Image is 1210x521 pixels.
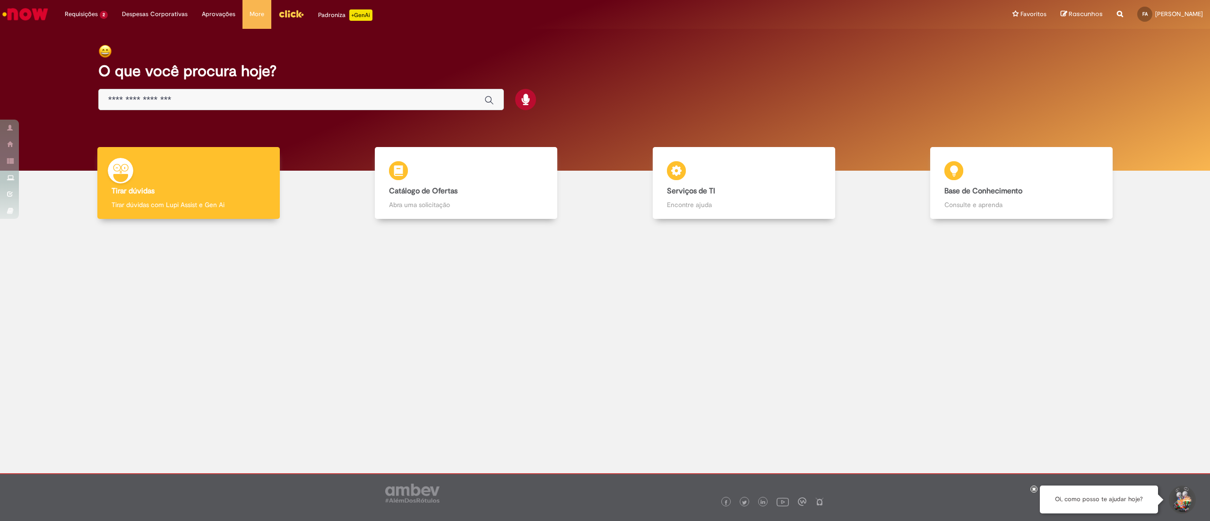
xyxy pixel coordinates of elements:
img: logo_footer_ambev_rotulo_gray.png [385,484,440,503]
span: More [250,9,264,19]
a: Tirar dúvidas Tirar dúvidas com Lupi Assist e Gen Ai [50,147,328,219]
img: happy-face.png [98,44,112,58]
span: Aprovações [202,9,235,19]
b: Serviços de TI [667,186,715,196]
img: logo_footer_linkedin.png [761,500,765,505]
a: Rascunhos [1061,10,1103,19]
p: Consulte e aprenda [944,200,1098,209]
img: logo_footer_facebook.png [724,500,728,505]
a: Base de Conhecimento Consulte e aprenda [883,147,1161,219]
span: FA [1142,11,1148,17]
p: Tirar dúvidas com Lupi Assist e Gen Ai [112,200,266,209]
img: logo_footer_naosei.png [815,497,824,506]
p: Encontre ajuda [667,200,821,209]
span: Despesas Corporativas [122,9,188,19]
h2: O que você procura hoje? [98,63,1112,79]
p: +GenAi [349,9,372,21]
a: Catálogo de Ofertas Abra uma solicitação [328,147,605,219]
img: click_logo_yellow_360x200.png [278,7,304,21]
img: logo_footer_twitter.png [742,500,747,505]
img: logo_footer_youtube.png [777,495,789,508]
div: Padroniza [318,9,372,21]
div: Oi, como posso te ajudar hoje? [1040,486,1158,513]
p: Abra uma solicitação [389,200,543,209]
span: Favoritos [1020,9,1046,19]
span: Rascunhos [1069,9,1103,18]
a: Serviços de TI Encontre ajuda [605,147,883,219]
b: Tirar dúvidas [112,186,155,196]
img: logo_footer_workplace.png [798,497,806,506]
span: Requisições [65,9,98,19]
img: ServiceNow [1,5,50,24]
button: Iniciar Conversa de Suporte [1167,486,1196,514]
b: Catálogo de Ofertas [389,186,458,196]
span: [PERSON_NAME] [1155,10,1203,18]
span: 2 [100,11,108,19]
b: Base de Conhecimento [944,186,1022,196]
